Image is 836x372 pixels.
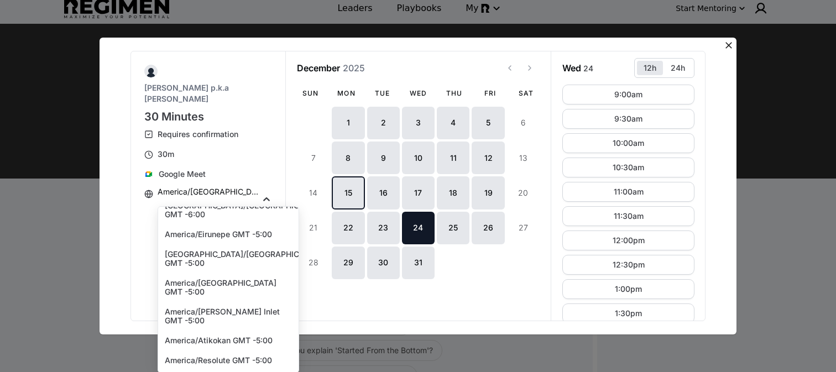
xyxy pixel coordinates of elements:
p: Google Meet [159,169,206,180]
button: 30 [367,247,400,279]
div: Wed [405,89,432,98]
div: 9:00am [614,91,642,98]
div: 9:30am [614,115,642,123]
button: 15 [332,176,364,209]
button: 12 [472,142,504,174]
button: 27 [507,212,540,244]
strong: December [297,62,340,74]
button: 4 [437,107,469,139]
p: [PERSON_NAME] p.k.a [PERSON_NAME] [144,82,273,104]
div: Tue [369,89,396,98]
span: America/Atikokan GMT -5:00 [165,336,273,345]
button: View previous month [500,58,520,78]
button: 26 [472,212,504,244]
button: 3 [402,107,435,139]
button: 17 [402,176,435,209]
div: Sat [513,89,540,98]
div: Requires confirmation [158,129,238,140]
button: 20 [507,176,540,209]
div: Fri [477,89,504,98]
img: Google Meet icon [144,170,153,179]
button: 18 [437,176,469,209]
button: 2 [367,107,400,139]
div: 1:00pm [615,285,642,293]
button: 11 [437,142,469,174]
button: 7 [297,142,330,174]
span: America/[PERSON_NAME] Inlet GMT -5:00 [165,307,292,325]
span: 24 [581,62,595,74]
div: 1:30pm [615,310,642,317]
button: 28 [297,247,330,279]
button: 19 [472,176,504,209]
div: 12:30pm [613,261,645,269]
button: 29 [332,247,364,279]
div: 10:30am [613,164,644,171]
button: 24 [402,212,435,244]
h1: 30 Minutes [144,109,273,124]
button: 16 [367,176,400,209]
button: 21 [297,212,330,244]
button: 31 [402,247,435,279]
span: [GEOGRAPHIC_DATA]/[GEOGRAPHIC_DATA] GMT -5:00 [165,250,325,268]
span: America/Eirunepe GMT -5:00 [165,230,272,239]
span: America/[GEOGRAPHIC_DATA] GMT -5:00 [165,279,292,296]
button: 23 [367,212,400,244]
div: 24h [671,63,685,73]
div: Sun [297,89,324,98]
span: 2025 [343,62,365,74]
button: 22 [332,212,364,244]
span: [GEOGRAPHIC_DATA]/[GEOGRAPHIC_DATA] GMT -6:00 [165,201,325,219]
div: 30m [158,149,174,160]
input: Timezone Select [158,202,160,215]
button: 1 [332,107,364,139]
button: 6 [507,107,540,139]
button: 9 [367,142,400,174]
button: 14 [297,176,330,209]
button: View next month [520,58,540,78]
div: 12h [644,63,656,73]
button: 13 [507,142,540,174]
button: 8 [332,142,364,174]
button: 25 [437,212,469,244]
div: 12:00pm [613,237,645,244]
div: Thu [441,89,468,98]
div: Mon [333,89,360,98]
span: Wed [562,62,581,74]
div: 11:00am [614,188,644,196]
span: America/Resolute GMT -5:00 [165,356,272,365]
button: 5 [472,107,504,139]
div: 11:30am [614,212,644,220]
p: America/[GEOGRAPHIC_DATA] [158,186,261,197]
img: Julien Christian Lutz p.k.a Director X [144,65,158,78]
div: 10:00am [613,139,644,147]
button: 10 [402,142,435,174]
